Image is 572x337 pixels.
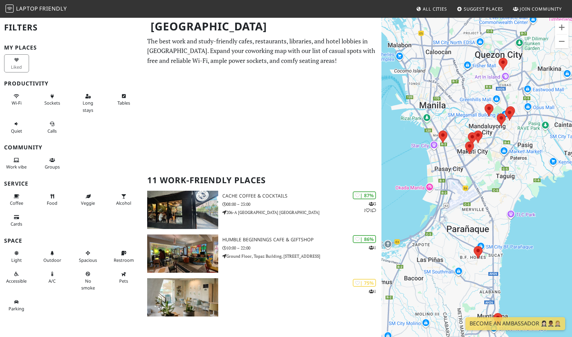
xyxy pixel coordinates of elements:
[16,5,38,12] span: Laptop
[4,91,29,109] button: Wi-Fi
[423,6,447,12] span: All Cities
[464,6,503,12] span: Suggest Places
[44,100,60,106] span: Power sockets
[4,268,29,286] button: Accessible
[145,17,380,36] h1: [GEOGRAPHIC_DATA]
[75,191,100,209] button: Veggie
[40,191,65,209] button: Food
[11,128,22,134] span: Quiet
[40,247,65,266] button: Outdoor
[40,91,65,109] button: Sockets
[45,164,60,170] span: Group tables
[222,193,381,199] h3: Cache Coffee & Cocktails
[4,238,139,244] h3: Space
[413,3,450,15] a: All Cities
[555,21,569,34] button: Zoom in
[4,154,29,173] button: Work vibe
[465,317,565,330] a: Become an Ambassador 🤵🏻‍♀️🤵🏾‍♂️🤵🏼‍♀️
[222,209,381,216] p: 206-A [GEOGRAPHIC_DATA] [GEOGRAPHIC_DATA]
[111,91,136,109] button: Tables
[47,200,57,206] span: Food
[222,237,381,243] h3: Humble Beginnings Cafe & Giftshop
[39,5,67,12] span: Friendly
[81,200,95,206] span: Veggie
[4,17,139,38] h2: Filters
[143,191,381,229] a: Cache Coffee & Cocktails | 87% 311 Cache Coffee & Cocktails 08:00 – 23:00 206-A [GEOGRAPHIC_DATA]...
[43,257,61,263] span: Outdoor area
[510,3,564,15] a: Join Community
[10,200,23,206] span: Coffee
[117,100,130,106] span: Work-friendly tables
[83,100,93,113] span: Long stays
[4,247,29,266] button: Light
[369,244,376,251] p: 1
[40,154,65,173] button: Groups
[369,288,376,295] p: 1
[11,221,22,227] span: Credit cards
[111,247,136,266] button: Restroom
[555,35,569,48] button: Zoom out
[48,278,56,284] span: Air conditioned
[222,245,381,251] p: 10:00 – 22:00
[147,234,219,273] img: Humble Beginnings Cafe & Giftshop
[11,257,22,263] span: Natural light
[75,247,100,266] button: Spacious
[4,118,29,136] button: Quiet
[4,180,139,187] h3: Service
[9,306,24,312] span: Parking
[4,212,29,230] button: Cards
[4,296,29,314] button: Parking
[12,100,22,106] span: Stable Wi-Fi
[79,257,97,263] span: Spacious
[4,144,139,151] h3: Community
[40,268,65,286] button: A/C
[6,164,27,170] span: People working
[40,118,65,136] button: Calls
[47,128,57,134] span: Video/audio calls
[4,44,139,51] h3: My Places
[353,191,376,199] div: | 87%
[6,278,27,284] span: Accessible
[353,235,376,243] div: | 86%
[222,201,381,207] p: 08:00 – 23:00
[353,279,376,287] div: | 75%
[111,268,136,286] button: Pets
[5,4,14,13] img: LaptopFriendly
[143,234,381,273] a: Humble Beginnings Cafe & Giftshop | 86% 1 Humble Beginnings Cafe & Giftshop 10:00 – 22:00 Ground ...
[119,278,128,284] span: Pet friendly
[147,191,219,229] img: Cache Coffee & Cocktails
[116,200,131,206] span: Alcohol
[4,80,139,87] h3: Productivity
[147,278,219,316] img: Dahan Specialty Coffee
[81,278,95,291] span: Smoke free
[111,191,136,209] button: Alcohol
[364,201,376,214] p: 3 1 1
[75,91,100,116] button: Long stays
[5,3,67,15] a: LaptopFriendly LaptopFriendly
[147,36,377,66] p: The best work and study-friendly cafes, restaurants, libraries, and hotel lobbies in [GEOGRAPHIC_...
[520,6,562,12] span: Join Community
[75,268,100,293] button: No smoke
[147,170,377,191] h2: 11 Work-Friendly Places
[222,253,381,259] p: Ground Floor, Topaz Building, [STREET_ADDRESS]
[4,191,29,209] button: Coffee
[114,257,134,263] span: Restroom
[454,3,506,15] a: Suggest Places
